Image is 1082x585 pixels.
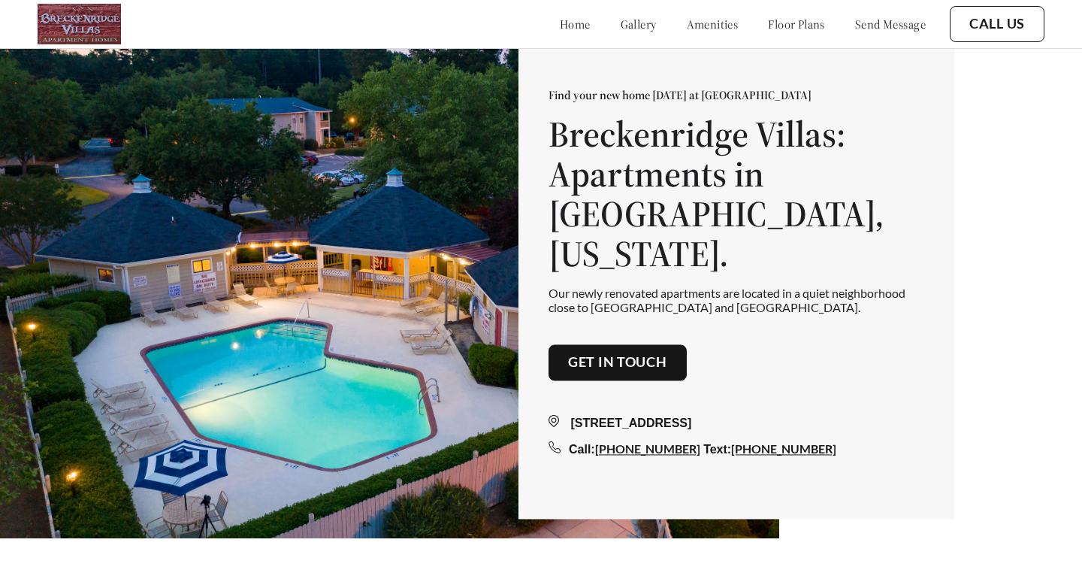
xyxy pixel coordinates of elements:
[569,443,595,456] span: Call:
[595,441,700,456] a: [PHONE_NUMBER]
[549,115,924,274] h1: Breckenridge Villas: Apartments in [GEOGRAPHIC_DATA], [US_STATE].
[549,88,924,103] p: Find your new home [DATE] at [GEOGRAPHIC_DATA]
[703,443,731,456] span: Text:
[549,414,924,432] div: [STREET_ADDRESS]
[549,286,924,314] p: Our newly renovated apartments are located in a quiet neighborhood close to [GEOGRAPHIC_DATA] and...
[768,17,825,32] a: floor plans
[568,354,667,371] a: Get in touch
[549,344,687,380] button: Get in touch
[621,17,657,32] a: gallery
[687,17,739,32] a: amenities
[38,4,121,44] img: logo.png
[950,6,1044,42] button: Call Us
[560,17,591,32] a: home
[731,441,836,456] a: [PHONE_NUMBER]
[855,17,926,32] a: send message
[969,16,1025,32] a: Call Us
